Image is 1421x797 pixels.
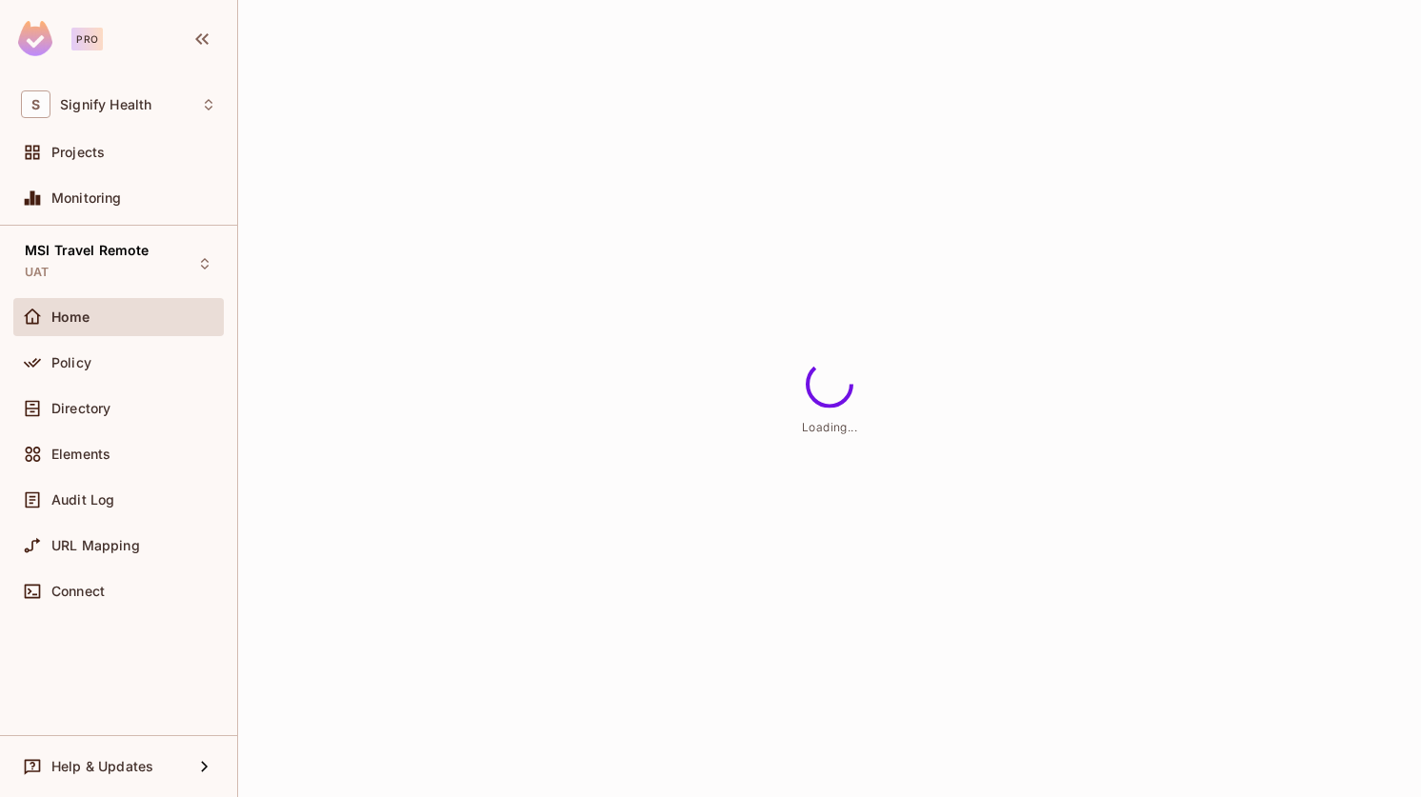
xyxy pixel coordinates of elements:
[51,401,110,416] span: Directory
[60,97,151,112] span: Workspace: Signify Health
[51,538,140,553] span: URL Mapping
[51,190,122,206] span: Monitoring
[25,265,49,280] span: UAT
[51,309,90,325] span: Home
[25,243,150,258] span: MSI Travel Remote
[802,419,857,433] span: Loading...
[51,145,105,160] span: Projects
[18,21,52,56] img: SReyMgAAAABJRU5ErkJggg==
[51,355,91,370] span: Policy
[51,759,153,774] span: Help & Updates
[51,447,110,462] span: Elements
[21,90,50,118] span: S
[51,492,114,508] span: Audit Log
[71,28,103,50] div: Pro
[51,584,105,599] span: Connect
